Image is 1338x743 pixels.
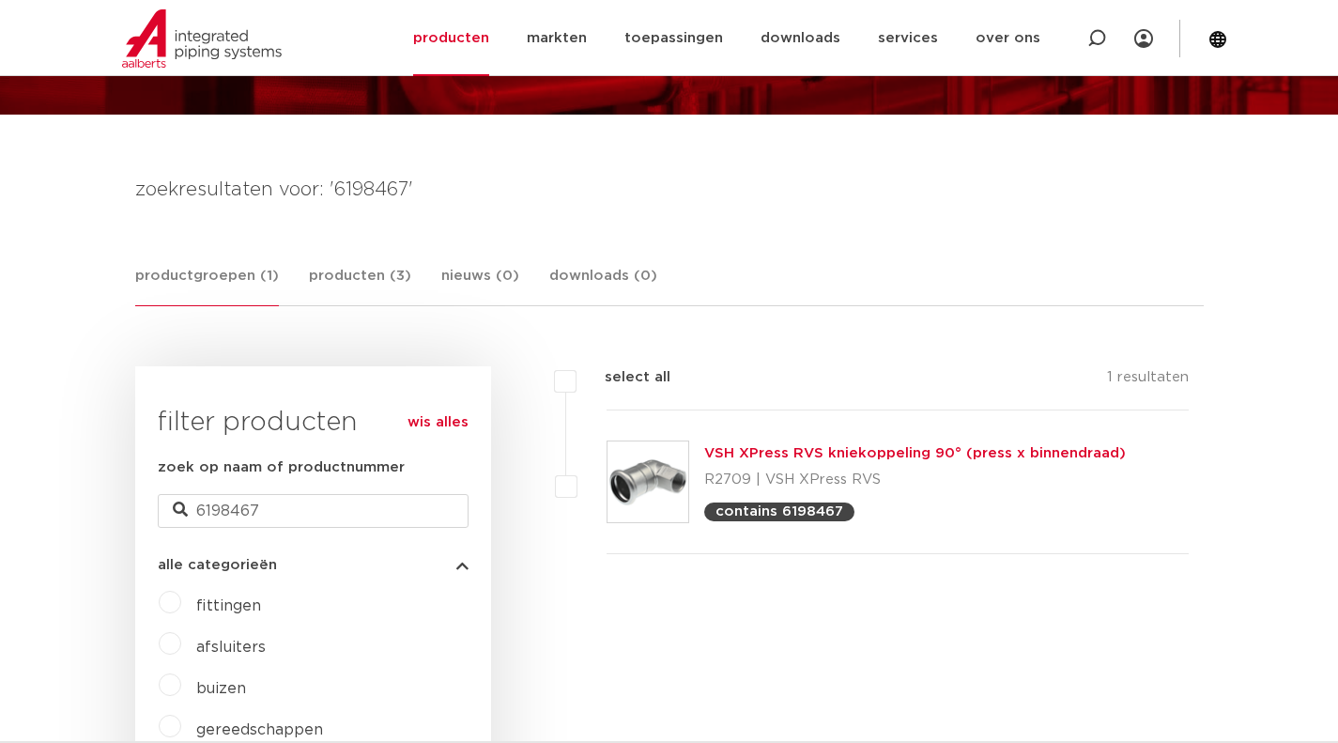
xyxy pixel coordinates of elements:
[441,265,519,305] a: nieuws (0)
[309,265,411,305] a: producten (3)
[196,681,246,696] a: buizen
[158,558,277,572] span: alle categorieën
[135,265,279,306] a: productgroepen (1)
[577,366,670,389] label: select all
[1107,366,1189,395] p: 1 resultaten
[158,558,469,572] button: alle categorieën
[607,441,688,522] img: Thumbnail for VSH XPress RVS kniekoppeling 90° (press x binnendraad)
[715,504,843,519] p: contains 6198467
[196,640,266,655] a: afsluiters
[158,457,405,479] label: zoek op naam of productnummer
[158,494,469,528] input: zoeken
[135,175,1204,205] h4: zoekresultaten voor: '6198467'
[549,265,657,305] a: downloads (0)
[704,465,1126,495] p: R2709 | VSH XPress RVS
[196,598,261,613] a: fittingen
[196,722,323,737] a: gereedschappen
[408,411,469,434] a: wis alles
[704,446,1126,460] a: VSH XPress RVS kniekoppeling 90° (press x binnendraad)
[158,404,469,441] h3: filter producten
